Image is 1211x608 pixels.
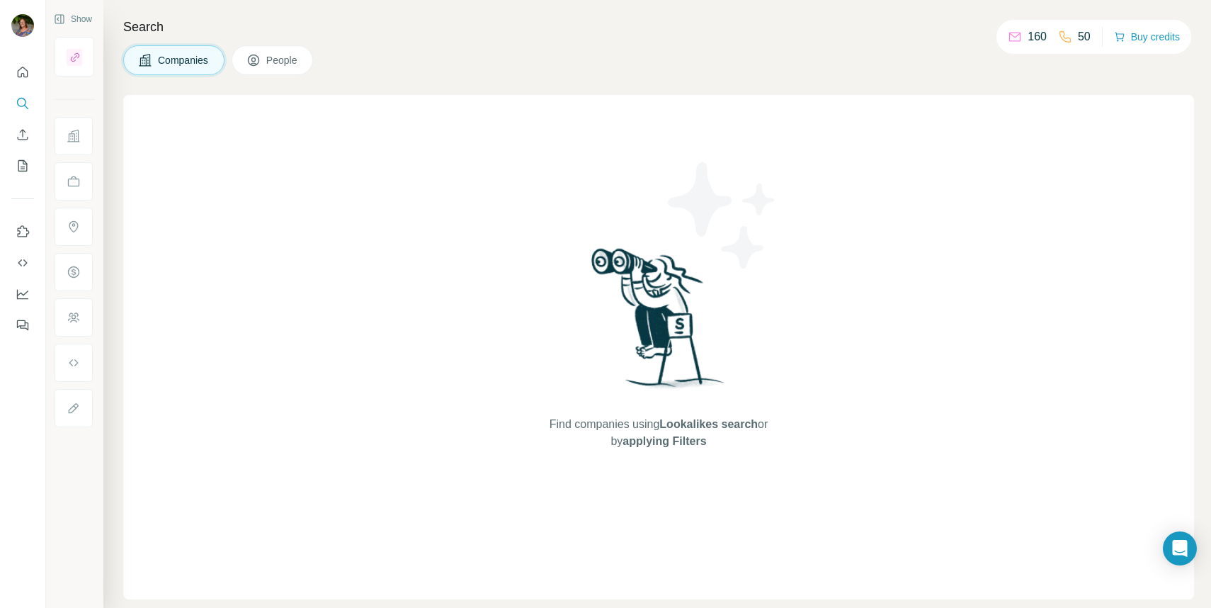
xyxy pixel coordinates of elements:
h4: Search [123,17,1194,37]
button: Use Surfe API [11,250,34,276]
span: Companies [158,53,210,67]
button: Feedback [11,313,34,338]
button: Dashboard [11,281,34,307]
img: Surfe Illustration - Stars [659,152,786,279]
button: Search [11,91,34,116]
button: My lists [11,153,34,179]
button: Buy credits [1114,27,1180,47]
button: Enrich CSV [11,122,34,147]
button: Show [44,9,102,30]
div: Open Intercom Messenger [1163,531,1197,565]
span: People [266,53,299,67]
button: Quick start [11,60,34,85]
img: Surfe Illustration - Woman searching with binoculars [585,244,732,402]
span: Lookalikes search [659,418,758,430]
img: Avatar [11,14,34,37]
span: Find companies using or by [545,416,772,450]
button: Use Surfe on LinkedIn [11,219,34,244]
p: 50 [1078,28,1091,45]
span: applying Filters [622,435,706,447]
p: 160 [1028,28,1047,45]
